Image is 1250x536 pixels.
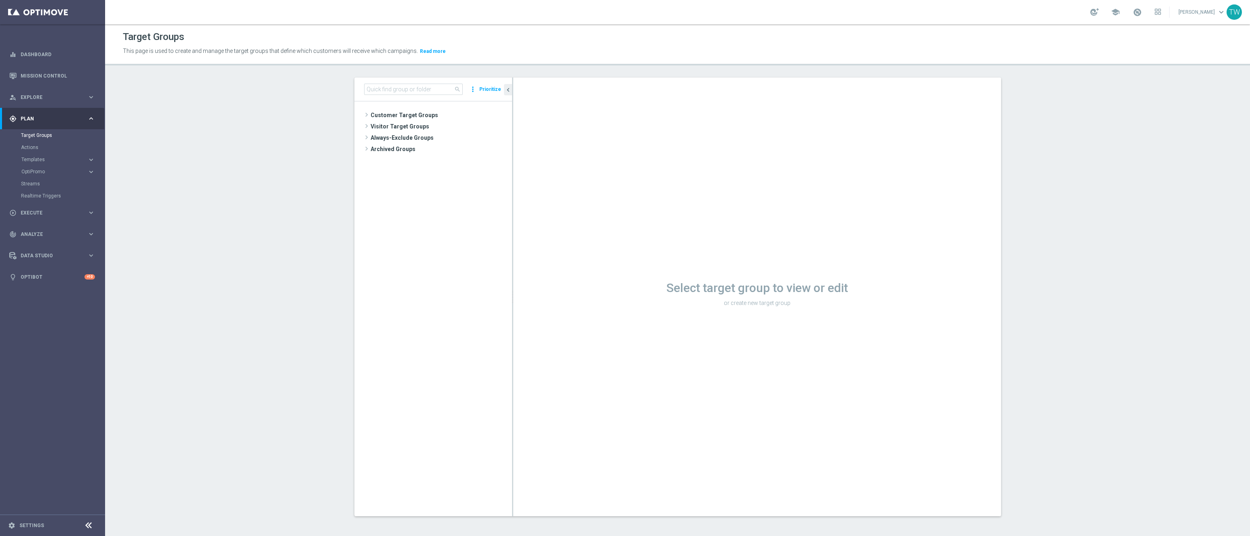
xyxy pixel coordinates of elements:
i: more_vert [469,84,477,95]
i: lightbulb [9,273,17,281]
i: keyboard_arrow_right [87,156,95,164]
h1: Target Groups [123,31,184,43]
div: Templates [21,157,87,162]
a: Realtime Triggers [21,193,84,199]
div: OptiPromo [21,166,104,178]
span: Always-Exclude Groups [371,132,512,143]
a: Optibot [21,266,84,288]
i: equalizer [9,51,17,58]
div: Target Groups [21,129,104,141]
a: Settings [19,523,44,528]
button: person_search Explore keyboard_arrow_right [9,94,95,101]
button: lightbulb Optibot +10 [9,274,95,280]
span: Plan [21,116,87,121]
span: This page is used to create and manage the target groups that define which customers will receive... [123,48,418,54]
div: TW [1227,4,1242,20]
span: Archived Groups [371,143,512,155]
button: Read more [419,47,447,56]
div: Streams [21,178,104,190]
span: Visitor Target Groups [371,121,512,132]
a: Dashboard [21,44,95,65]
div: Analyze [9,231,87,238]
div: Execute [9,209,87,217]
span: keyboard_arrow_down [1217,8,1226,17]
div: +10 [84,274,95,280]
i: chevron_left [504,86,512,94]
i: keyboard_arrow_right [87,115,95,122]
div: OptiPromo [21,169,87,174]
i: keyboard_arrow_right [87,93,95,101]
span: Customer Target Groups [371,109,512,121]
i: settings [8,522,15,529]
p: or create new target group [513,299,1001,307]
span: school [1111,8,1120,17]
h1: Select target group to view or edit [513,281,1001,295]
button: equalizer Dashboard [9,51,95,58]
a: Mission Control [21,65,95,86]
span: Data Studio [21,253,87,258]
div: Data Studio [9,252,87,259]
a: [PERSON_NAME]keyboard_arrow_down [1178,6,1227,18]
div: Optibot [9,266,95,288]
i: keyboard_arrow_right [87,252,95,259]
a: Actions [21,144,84,151]
div: Mission Control [9,65,95,86]
i: person_search [9,94,17,101]
button: Templates keyboard_arrow_right [21,156,95,163]
span: Execute [21,210,87,215]
button: track_changes Analyze keyboard_arrow_right [9,231,95,238]
span: search [454,86,461,92]
i: play_circle_outline [9,209,17,217]
i: keyboard_arrow_right [87,230,95,238]
span: Explore [21,95,87,100]
i: track_changes [9,231,17,238]
i: keyboard_arrow_right [87,168,95,176]
div: Templates [21,153,104,166]
div: Realtime Triggers [21,190,104,202]
button: gps_fixed Plan keyboard_arrow_right [9,116,95,122]
div: Dashboard [9,44,95,65]
input: Quick find group or folder [364,84,463,95]
span: Analyze [21,232,87,237]
button: Mission Control [9,73,95,79]
div: Explore [9,94,87,101]
button: OptiPromo keyboard_arrow_right [21,168,95,175]
button: play_circle_outline Execute keyboard_arrow_right [9,210,95,216]
button: chevron_left [504,84,512,95]
button: Data Studio keyboard_arrow_right [9,252,95,259]
span: OptiPromo [21,169,79,174]
a: Streams [21,181,84,187]
div: Plan [9,115,87,122]
i: keyboard_arrow_right [87,209,95,217]
button: Prioritize [478,84,502,95]
div: Actions [21,141,104,153]
i: gps_fixed [9,115,17,122]
a: Target Groups [21,132,84,139]
span: Templates [21,157,79,162]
